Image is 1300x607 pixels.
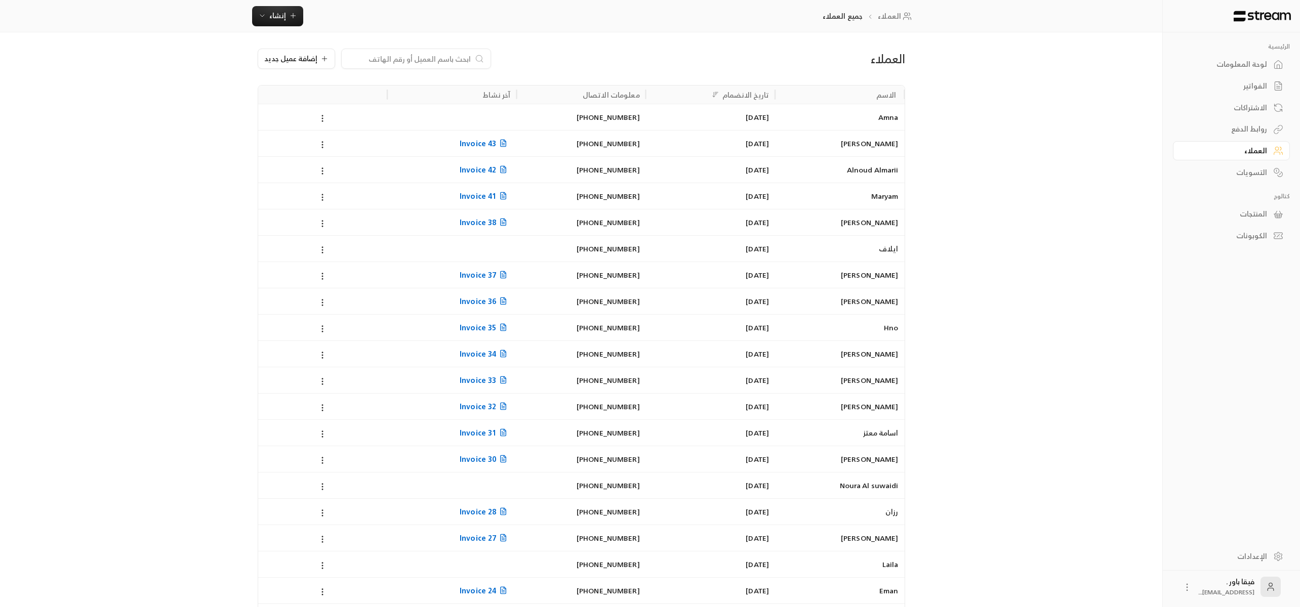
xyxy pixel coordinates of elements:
div: [PHONE_NUMBER] [522,341,639,367]
span: Invoice 31 [460,426,510,439]
div: لوحة المعلومات [1186,59,1267,69]
div: [PHONE_NUMBER] [522,525,639,551]
div: [PHONE_NUMBER] [522,551,639,577]
div: [PERSON_NAME] [781,131,898,156]
nav: breadcrumb [823,11,915,21]
div: [DATE] [652,236,769,262]
span: Invoice 34 [460,348,510,360]
div: [PHONE_NUMBER] [522,578,639,603]
span: Invoice 33 [460,374,510,386]
div: [DATE] [652,131,769,156]
div: [DATE] [652,157,769,183]
div: [PERSON_NAME] [781,394,898,419]
div: [DATE] [652,183,769,209]
div: Amna [781,104,898,130]
div: [DATE] [652,315,769,340]
div: اسامة معتز [781,420,898,446]
span: Invoice 37 [460,269,510,281]
span: Invoice 32 [460,400,510,413]
a: العملاء [878,11,915,21]
div: [DATE] [652,288,769,314]
span: Invoice 38 [460,216,510,229]
p: كتالوج [1173,192,1290,200]
div: [PERSON_NAME] [781,525,898,551]
div: [PHONE_NUMBER] [522,499,639,525]
div: [DATE] [652,420,769,446]
div: [DATE] [652,209,769,235]
div: [PERSON_NAME] [781,288,898,314]
a: العملاء [1173,141,1290,161]
div: [PHONE_NUMBER] [522,157,639,183]
button: إضافة عميل جديد [258,49,335,69]
div: تاريخ الانضمام [722,89,769,101]
div: [DATE] [652,499,769,525]
div: الاسم [876,89,897,101]
div: Laila [781,551,898,577]
div: [DATE] [652,367,769,393]
div: المنتجات [1186,209,1267,219]
a: الفواتير [1173,76,1290,96]
input: ابحث باسم العميل أو رقم الهاتف [348,53,471,64]
div: [DATE] [652,262,769,288]
span: إنشاء [269,9,286,22]
button: Sort [709,89,721,101]
div: Hno [781,315,898,340]
div: Noura Al suwaidi [781,472,898,498]
div: [PHONE_NUMBER] [522,446,639,472]
a: لوحة المعلومات [1173,55,1290,74]
div: ايلاف [781,236,898,262]
span: Invoice 35 [460,321,510,334]
a: روابط الدفع [1173,119,1290,139]
div: العملاء [1186,146,1267,156]
span: Invoice 30 [460,453,510,465]
span: Invoice 24 [460,584,510,597]
div: العملاء [696,51,905,67]
div: [PERSON_NAME] [781,367,898,393]
div: [DATE] [652,341,769,367]
div: [DATE] [652,104,769,130]
div: [PERSON_NAME] [781,446,898,472]
div: روابط الدفع [1186,124,1267,134]
button: إنشاء [252,6,303,26]
div: [PHONE_NUMBER] [522,315,639,340]
div: آخر نشاط [483,89,510,101]
div: [PHONE_NUMBER] [522,262,639,288]
div: التسويات [1186,167,1267,178]
div: [PERSON_NAME] [781,341,898,367]
img: Logo [1233,11,1292,22]
a: الاشتراكات [1173,98,1290,117]
div: Maryam [781,183,898,209]
div: [PHONE_NUMBER] [522,420,639,446]
p: جميع العملاء [823,11,863,21]
div: [DATE] [652,472,769,498]
div: [PHONE_NUMBER] [522,288,639,314]
div: [DATE] [652,446,769,472]
div: [DATE] [652,394,769,419]
span: Invoice 43 [460,137,510,150]
div: [PHONE_NUMBER] [522,209,639,235]
a: المنتجات [1173,204,1290,224]
div: فيقا باور . [1198,577,1254,597]
div: [PHONE_NUMBER] [522,394,639,419]
div: [PERSON_NAME] [781,262,898,288]
a: الإعدادات [1173,546,1290,566]
div: [PHONE_NUMBER] [522,104,639,130]
div: Alnoud Almarii [781,157,898,183]
div: معلومات الاتصال [583,89,640,101]
span: Invoice 41 [460,190,510,202]
span: [EMAIL_ADDRESS].... [1198,587,1254,597]
p: الرئيسية [1173,42,1290,51]
div: [DATE] [652,551,769,577]
div: [PERSON_NAME] [781,209,898,235]
div: الإعدادات [1186,551,1267,561]
div: [PHONE_NUMBER] [522,131,639,156]
div: الكوبونات [1186,231,1267,241]
div: رزان [781,499,898,525]
div: [PHONE_NUMBER] [522,236,639,262]
div: Eman [781,578,898,603]
span: Invoice 42 [460,163,510,176]
a: التسويات [1173,162,1290,182]
div: [PHONE_NUMBER] [522,472,639,498]
div: الاشتراكات [1186,103,1267,113]
div: الفواتير [1186,81,1267,91]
